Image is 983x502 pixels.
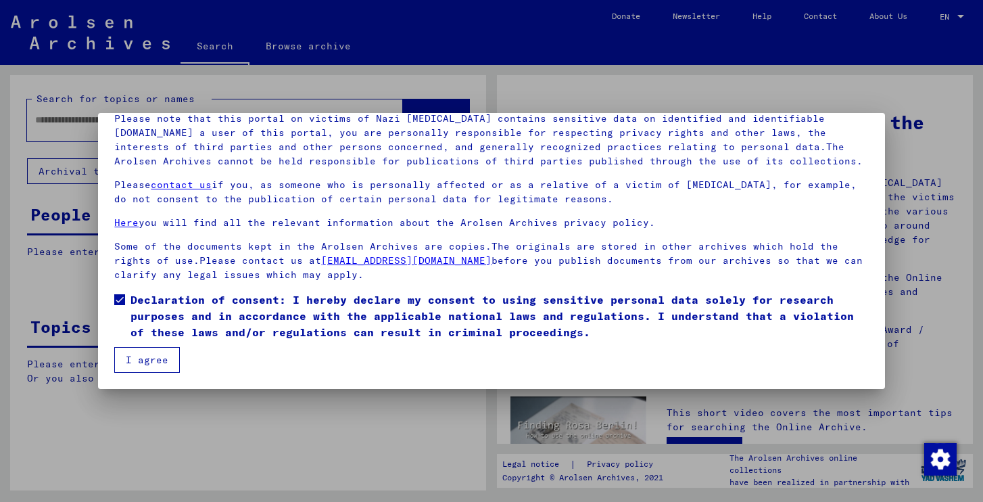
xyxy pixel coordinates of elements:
[151,179,212,191] a: contact us
[114,216,868,230] p: you will find all the relevant information about the Arolsen Archives privacy policy.
[114,112,868,168] p: Please note that this portal on victims of Nazi [MEDICAL_DATA] contains sensitive data on identif...
[924,443,957,476] img: Change consent
[114,178,868,206] p: Please if you, as someone who is personally affected or as a relative of a victim of [MEDICAL_DAT...
[114,216,139,229] a: Here
[114,347,180,373] button: I agree
[130,292,868,340] span: Declaration of consent: I hereby declare my consent to using sensitive personal data solely for r...
[321,254,491,267] a: [EMAIL_ADDRESS][DOMAIN_NAME]
[114,239,868,282] p: Some of the documents kept in the Arolsen Archives are copies.The originals are stored in other a...
[924,442,956,475] div: Change consent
